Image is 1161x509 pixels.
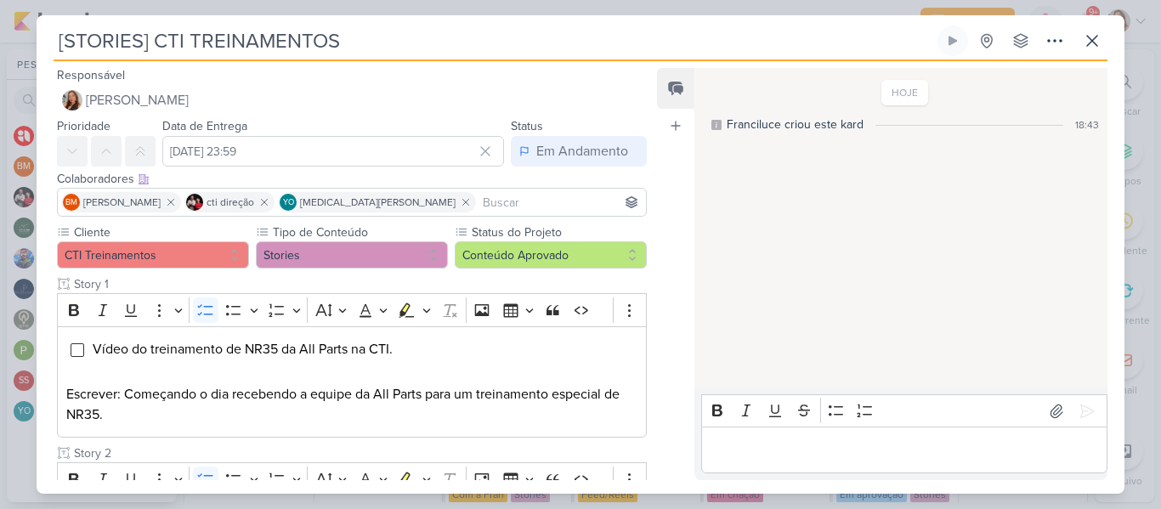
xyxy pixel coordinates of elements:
span: Vídeo do treinamento de NR35 da All Parts na CTI. [93,341,393,358]
p: BM [65,199,77,207]
div: Editor toolbar [701,394,1107,427]
p: Escrever: Começando o dia recebendo a equipe da All Parts para um treinamento especial de NR35. [66,384,637,425]
div: Em Andamento [536,141,628,161]
label: Responsável [57,68,125,82]
div: Editor editing area: main [701,427,1107,473]
input: Texto sem título [71,275,647,293]
img: cti direção [186,194,203,211]
div: 18:43 [1075,117,1099,133]
p: YO [283,199,294,207]
span: [PERSON_NAME] [83,195,161,210]
span: [PERSON_NAME] [86,90,189,110]
div: Editor toolbar [57,462,647,495]
div: Yasmin Oliveira [280,194,297,211]
label: Status [511,119,543,133]
button: Conteúdo Aprovado [455,241,647,269]
button: Em Andamento [511,136,647,167]
label: Status do Projeto [470,223,647,241]
label: Cliente [72,223,249,241]
button: Stories [256,241,448,269]
input: Kard Sem Título [54,25,934,56]
input: Buscar [479,192,643,212]
div: Franciluce criou este kard [727,116,864,133]
div: Editor toolbar [57,293,647,326]
span: [MEDICAL_DATA][PERSON_NAME] [300,195,456,210]
label: Tipo de Conteúdo [271,223,448,241]
div: Colaboradores [57,170,647,188]
div: Editor editing area: main [57,326,647,438]
div: Ligar relógio [946,34,960,48]
input: Texto sem título [71,444,647,462]
img: Franciluce Carvalho [62,90,82,110]
button: CTI Treinamentos [57,241,249,269]
div: Beth Monteiro [63,194,80,211]
input: Select a date [162,136,504,167]
label: Data de Entrega [162,119,247,133]
button: [PERSON_NAME] [57,85,647,116]
label: Prioridade [57,119,110,133]
span: cti direção [207,195,254,210]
